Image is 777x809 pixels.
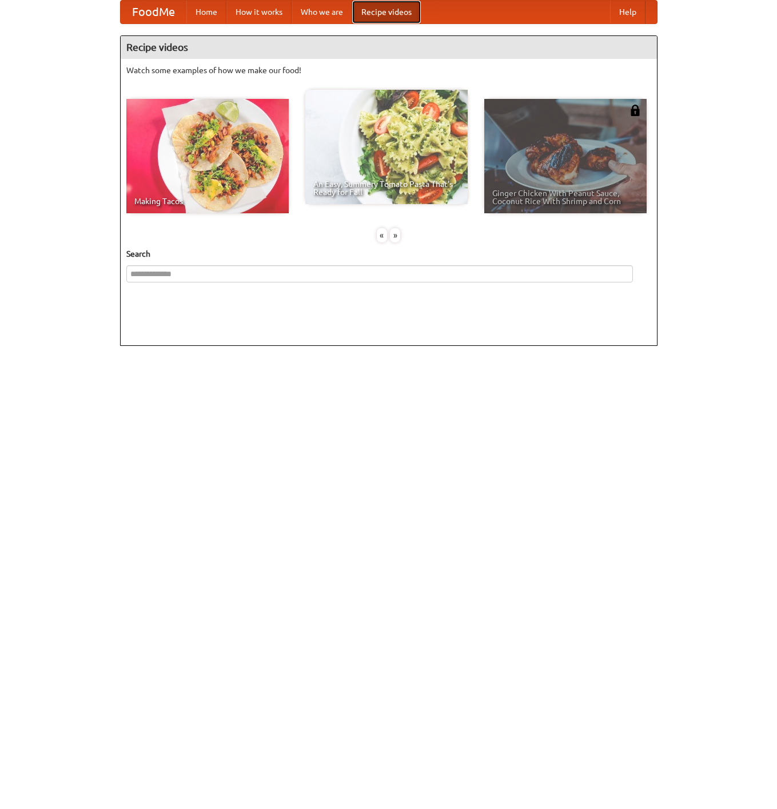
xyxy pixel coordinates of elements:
h5: Search [126,248,651,260]
div: » [390,228,400,242]
span: Making Tacos [134,197,281,205]
a: How it works [226,1,292,23]
a: Recipe videos [352,1,421,23]
p: Watch some examples of how we make our food! [126,65,651,76]
h4: Recipe videos [121,36,657,59]
a: Who we are [292,1,352,23]
a: Help [610,1,645,23]
a: FoodMe [121,1,186,23]
img: 483408.png [629,105,641,116]
a: Home [186,1,226,23]
a: An Easy, Summery Tomato Pasta That's Ready for Fall [305,90,468,204]
div: « [377,228,387,242]
a: Making Tacos [126,99,289,213]
span: An Easy, Summery Tomato Pasta That's Ready for Fall [313,180,460,196]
